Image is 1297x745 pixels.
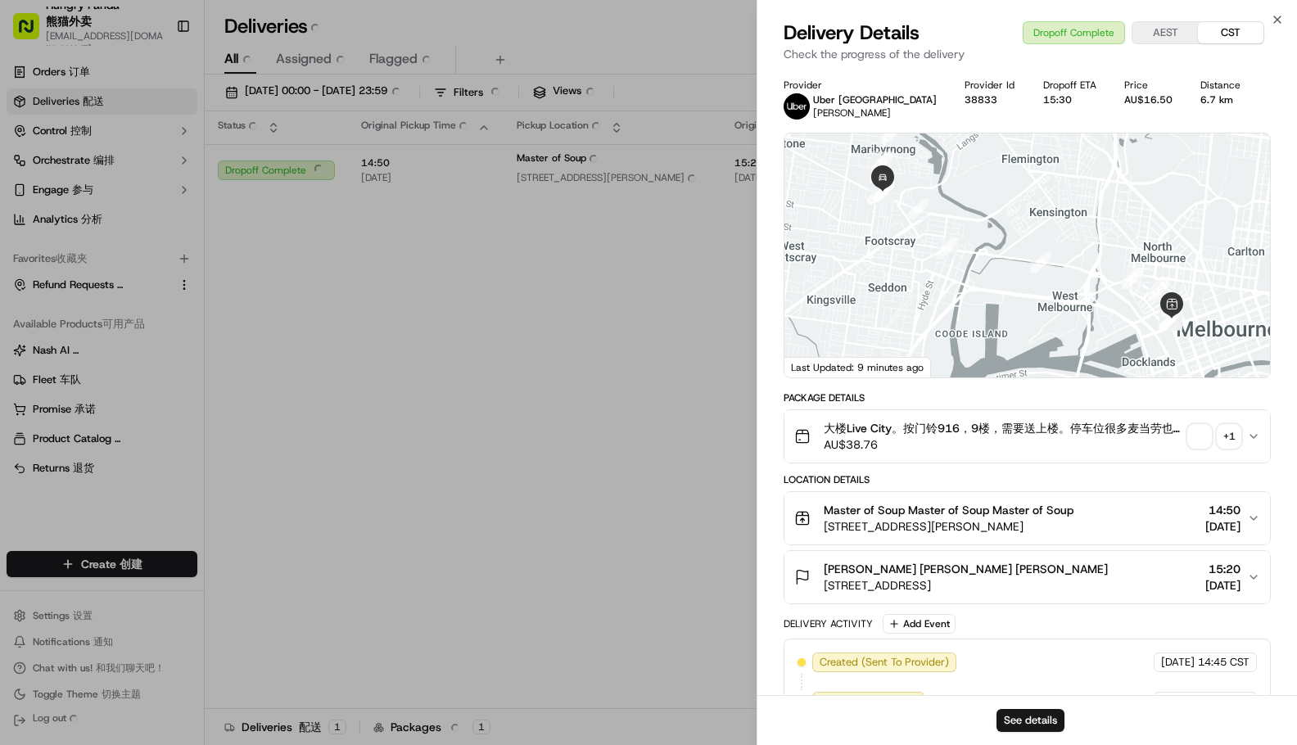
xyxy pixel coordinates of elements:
span: 15:20 [1205,561,1241,577]
p: Uber [GEOGRAPHIC_DATA] [813,93,937,106]
div: Location Details [784,473,1271,486]
span: [DATE] [1161,694,1195,709]
span: • [54,254,60,267]
span: Created (Sent To Provider) [820,655,949,670]
button: 38833 [965,93,997,106]
div: 15:30 [1043,93,1098,106]
div: 💻 [138,368,151,381]
div: 15 [907,199,929,220]
input: Got a question? Start typing here... [43,106,295,123]
p: Welcome 👋 [16,65,298,92]
button: See all [254,210,298,229]
div: Package Details [784,391,1271,404]
img: Nash [16,16,49,49]
a: 📗Knowledge Base [10,359,132,389]
div: 13 [1030,252,1051,273]
button: [PERSON_NAME] [PERSON_NAME] [PERSON_NAME][STREET_ADDRESS]15:20[DATE] [784,551,1270,603]
span: 14:50 [1205,502,1241,518]
img: Asif Zaman Khan [16,282,43,309]
span: AU$38.76 [824,436,1182,453]
span: 14:45 CST [1198,655,1250,670]
button: Master of Soup Master of Soup Master of Soup[STREET_ADDRESS][PERSON_NAME]14:50[DATE] [784,492,1270,544]
div: Dropoff ETA [1043,79,1098,92]
div: Distance [1200,79,1242,92]
span: Delivery Details [784,20,920,46]
button: Start new chat [278,161,298,181]
div: + 1 [1218,425,1241,448]
span: 14:45 CST [1198,694,1250,709]
div: 17 [870,162,891,183]
div: 16 [867,183,888,205]
span: [PERSON_NAME] [PERSON_NAME] [PERSON_NAME] [824,561,1108,577]
div: 6 [1159,309,1180,330]
span: [DATE] [1205,577,1241,594]
div: 9 [1159,309,1181,331]
img: uber-new-logo.jpeg [784,93,810,120]
span: 大楼Live City。按门铃916，9楼，需要送上楼。停车位很多麦当劳也有。Building Live City. Ring 916. Level 9 MUST DELIVER UPSTAIR... [824,420,1182,436]
div: 6.7 km [1200,93,1242,106]
span: 8月27日 [145,298,183,311]
div: Provider [784,79,938,92]
div: Past conversations [16,213,110,226]
img: 1736555255976-a54dd68f-1ca7-489b-9aae-adbdc363a1c4 [16,156,46,186]
a: 💻API Documentation [132,359,269,389]
button: 大楼Live City。按门铃916，9楼，需要送上楼。停车位很多麦当劳也有。Building Live City. Ring 916. Level 9 MUST DELIVER UPSTAIR... [784,410,1270,463]
img: 1736555255976-a54dd68f-1ca7-489b-9aae-adbdc363a1c4 [33,299,46,312]
div: 19 [871,151,893,173]
div: Provider Id [965,79,1016,92]
a: Powered byPylon [115,405,198,418]
span: 9月17日 [63,254,102,267]
span: Master of Soup Master of Soup Master of Soup [824,502,1073,518]
div: Start new chat [74,156,269,173]
button: +1 [1188,425,1241,448]
button: CST [1198,22,1263,43]
span: Pylon [163,406,198,418]
p: Check the progress of the delivery [784,46,1271,62]
div: Delivery Activity [784,617,873,630]
div: 21 [873,181,894,202]
span: [DATE] [1205,518,1241,535]
div: 14 [936,238,957,260]
div: We're available if you need us! [74,173,225,186]
span: [DATE] [1161,655,1195,670]
div: 10 [1160,309,1182,330]
span: Not Assigned Driver [820,694,917,709]
div: 4 [1161,309,1182,330]
div: 12 [1122,268,1143,289]
button: Add Event [883,614,956,634]
button: AEST [1132,22,1198,43]
span: • [136,298,142,311]
img: 1727276513143-84d647e1-66c0-4f92-a045-3c9f9f5dfd92 [34,156,64,186]
span: [PERSON_NAME] [813,106,891,120]
span: Knowledge Base [33,366,125,382]
div: Last Updated: 9 minutes ago [784,357,931,377]
div: 📗 [16,368,29,381]
div: 1 [1148,280,1169,301]
span: [STREET_ADDRESS] [824,577,1108,594]
div: AU$16.50 [1124,93,1174,106]
button: See details [996,709,1064,732]
span: [STREET_ADDRESS][PERSON_NAME] [824,518,1073,535]
span: API Documentation [155,366,263,382]
span: [PERSON_NAME] [51,298,133,311]
div: Price [1124,79,1174,92]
